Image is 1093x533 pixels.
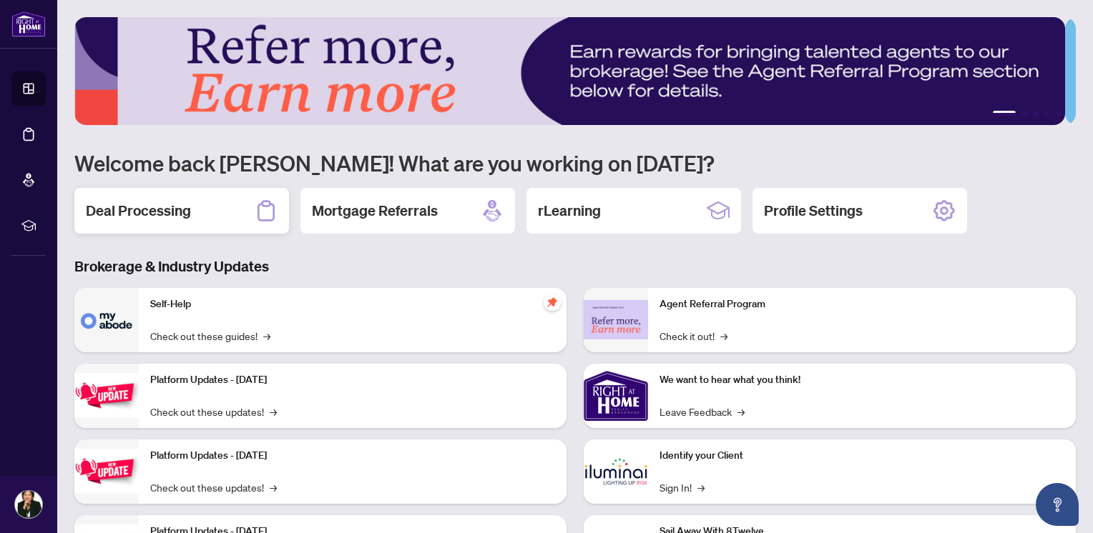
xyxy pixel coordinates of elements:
[150,404,277,419] a: Check out these updates!→
[538,201,601,221] h2: rLearning
[74,373,139,418] img: Platform Updates - July 21, 2025
[764,201,863,221] h2: Profile Settings
[660,372,1064,388] p: We want to hear what you think!
[74,288,139,352] img: Self-Help
[720,328,727,344] span: →
[263,328,270,344] span: →
[74,149,1076,176] h1: Welcome back [PERSON_NAME]! What are you working on [DATE]?
[11,11,46,37] img: logo
[86,201,191,221] h2: Deal Processing
[1056,111,1062,116] button: 5
[584,364,648,428] img: We want to hear what you think!
[660,328,727,344] a: Check it out!→
[584,300,648,339] img: Agent Referral Program
[74,17,1065,125] img: Slide 0
[15,491,42,518] img: Profile Icon
[150,372,555,388] p: Platform Updates - [DATE]
[150,448,555,464] p: Platform Updates - [DATE]
[697,479,705,495] span: →
[312,201,438,221] h2: Mortgage Referrals
[584,439,648,504] img: Identify your Client
[1044,111,1050,116] button: 4
[270,479,277,495] span: →
[660,479,705,495] a: Sign In!→
[1021,111,1027,116] button: 2
[544,294,561,311] span: pushpin
[660,297,1064,312] p: Agent Referral Program
[993,111,1016,116] button: 1
[150,479,277,495] a: Check out these updates!→
[660,448,1064,464] p: Identify your Client
[737,404,745,419] span: →
[660,404,745,419] a: Leave Feedback→
[270,404,277,419] span: →
[150,328,270,344] a: Check out these guides!→
[74,256,1076,277] h3: Brokerage & Industry Updates
[1033,111,1039,116] button: 3
[1036,483,1079,526] button: Open asap
[150,297,555,312] p: Self-Help
[74,449,139,494] img: Platform Updates - July 8, 2025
